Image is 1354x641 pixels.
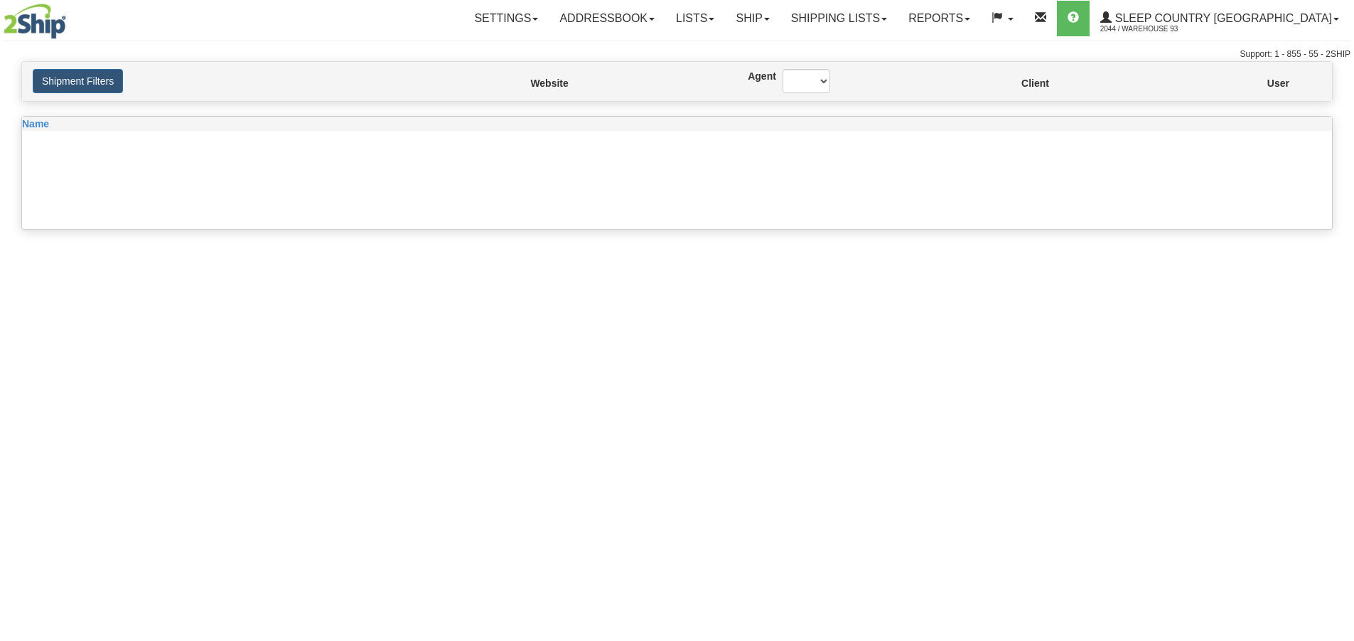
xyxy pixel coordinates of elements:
[898,1,981,36] a: Reports
[1021,76,1023,90] label: Client
[530,76,536,90] label: Website
[4,48,1350,60] div: Support: 1 - 855 - 55 - 2SHIP
[4,4,66,39] img: logo2044.jpg
[463,1,549,36] a: Settings
[33,69,123,93] button: Shipment Filters
[549,1,665,36] a: Addressbook
[1112,12,1332,24] span: Sleep Country [GEOGRAPHIC_DATA]
[725,1,780,36] a: Ship
[780,1,898,36] a: Shipping lists
[1090,1,1350,36] a: Sleep Country [GEOGRAPHIC_DATA] 2044 / Warehouse 93
[748,69,761,83] label: Agent
[665,1,725,36] a: Lists
[22,118,49,129] span: Name
[1100,22,1207,36] span: 2044 / Warehouse 93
